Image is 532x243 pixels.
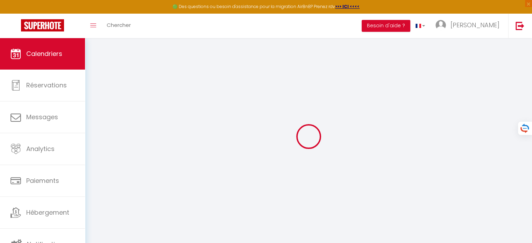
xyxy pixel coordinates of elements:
img: Super Booking [21,19,64,31]
span: Hébergement [26,208,69,217]
span: Paiements [26,176,59,185]
a: ... [PERSON_NAME] [430,14,508,38]
a: Chercher [101,14,136,38]
img: logout [516,21,524,30]
span: Réservations [26,81,67,90]
span: Chercher [107,21,131,29]
span: Calendriers [26,49,62,58]
span: [PERSON_NAME] [451,21,499,29]
a: >>> ICI <<<< [335,3,360,9]
span: Messages [26,113,58,121]
button: Besoin d'aide ? [362,20,410,32]
img: ... [435,20,446,30]
span: Analytics [26,144,55,153]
